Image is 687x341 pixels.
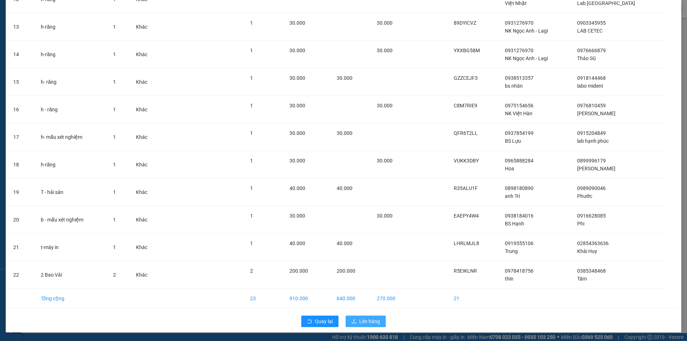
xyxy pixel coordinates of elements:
[250,20,253,26] span: 1
[505,0,527,6] span: Việt Nhật
[505,103,533,108] span: 0975154656
[377,158,393,164] span: 30.000
[331,289,371,308] td: 640.000
[505,166,514,171] span: Hoa
[454,20,476,26] span: 89DYICVZ
[505,276,513,282] span: thìn
[577,221,584,226] span: Phi
[113,189,116,195] span: 1
[337,240,352,246] span: 40.000
[8,179,35,206] td: 19
[337,130,352,136] span: 30.000
[505,83,523,89] span: bs nhân
[130,13,161,41] td: Khác
[35,261,107,289] td: 2 Bao Vải
[577,138,609,144] span: lab hạnh phúc
[377,103,393,108] span: 30.000
[307,319,312,325] span: rollback
[577,75,606,81] span: 0918144468
[113,272,116,278] span: 2
[250,185,253,191] span: 1
[250,75,253,81] span: 1
[8,123,35,151] td: 17
[505,75,533,81] span: 0938513357
[130,179,161,206] td: Khác
[35,234,107,261] td: t-máy in
[8,68,35,96] td: 15
[337,185,352,191] span: 40.000
[351,319,356,325] span: upload
[505,248,518,254] span: Trung
[577,158,606,164] span: 0899996179
[130,261,161,289] td: Khác
[130,68,161,96] td: Khác
[8,234,35,261] td: 21
[113,52,116,57] span: 1
[113,162,116,167] span: 1
[377,213,393,219] span: 30.000
[577,185,606,191] span: 0989090046
[577,0,635,6] span: Lab [GEOGRAPHIC_DATA]
[130,151,161,179] td: Khác
[250,130,253,136] span: 1
[35,68,107,96] td: h- răng
[359,317,380,325] span: Lên hàng
[8,96,35,123] td: 16
[35,13,107,41] td: h-răng
[130,96,161,123] td: Khác
[505,48,533,53] span: 0931276970
[505,20,533,26] span: 0931276970
[454,185,478,191] span: R35ALU1F
[505,111,532,116] span: NK Việt Hàn
[577,166,615,171] span: [PERSON_NAME]
[289,213,305,219] span: 30.000
[454,103,477,108] span: C8M7RIE9
[577,20,606,26] span: 0903345955
[577,193,592,199] span: Phước
[377,48,393,53] span: 30.000
[337,75,352,81] span: 30.000
[505,268,533,274] span: 0978418756
[289,20,305,26] span: 30.000
[113,217,116,223] span: 1
[8,41,35,68] td: 14
[113,107,116,112] span: 1
[35,96,107,123] td: h - răng
[250,240,253,246] span: 1
[577,268,606,274] span: 0385348468
[454,48,480,53] span: YXXBG58M
[577,213,606,219] span: 0916628085
[8,13,35,41] td: 13
[454,130,478,136] span: QFR6T2LL
[577,103,606,108] span: 0976810459
[35,123,107,151] td: h- mẫu xét nghiệm
[337,268,355,274] span: 200.000
[113,244,116,250] span: 1
[448,289,499,308] td: 21
[346,316,386,327] button: uploadLên hàng
[113,24,116,30] span: 1
[454,240,479,246] span: LHRLMJL8
[289,48,305,53] span: 30.000
[8,206,35,234] td: 20
[35,151,107,179] td: h-răng
[289,75,305,81] span: 30.000
[454,75,478,81] span: GZZCEJF3
[371,289,411,308] td: 270.000
[505,130,533,136] span: 0937854199
[505,240,533,246] span: 0919555106
[8,261,35,289] td: 22
[505,221,524,226] span: BS Hạnh
[577,28,603,34] span: LAB CETEC
[577,276,587,282] span: Tâm
[577,248,597,254] span: Khải Huy
[577,55,596,61] span: Thảo SG
[250,48,253,53] span: 1
[289,240,305,246] span: 40.000
[250,268,253,274] span: 2
[315,317,333,325] span: Quay lại
[454,268,477,274] span: R5EIKLNR
[454,158,479,164] span: VUKK3DBY
[289,130,305,136] span: 30.000
[289,268,308,274] span: 200.000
